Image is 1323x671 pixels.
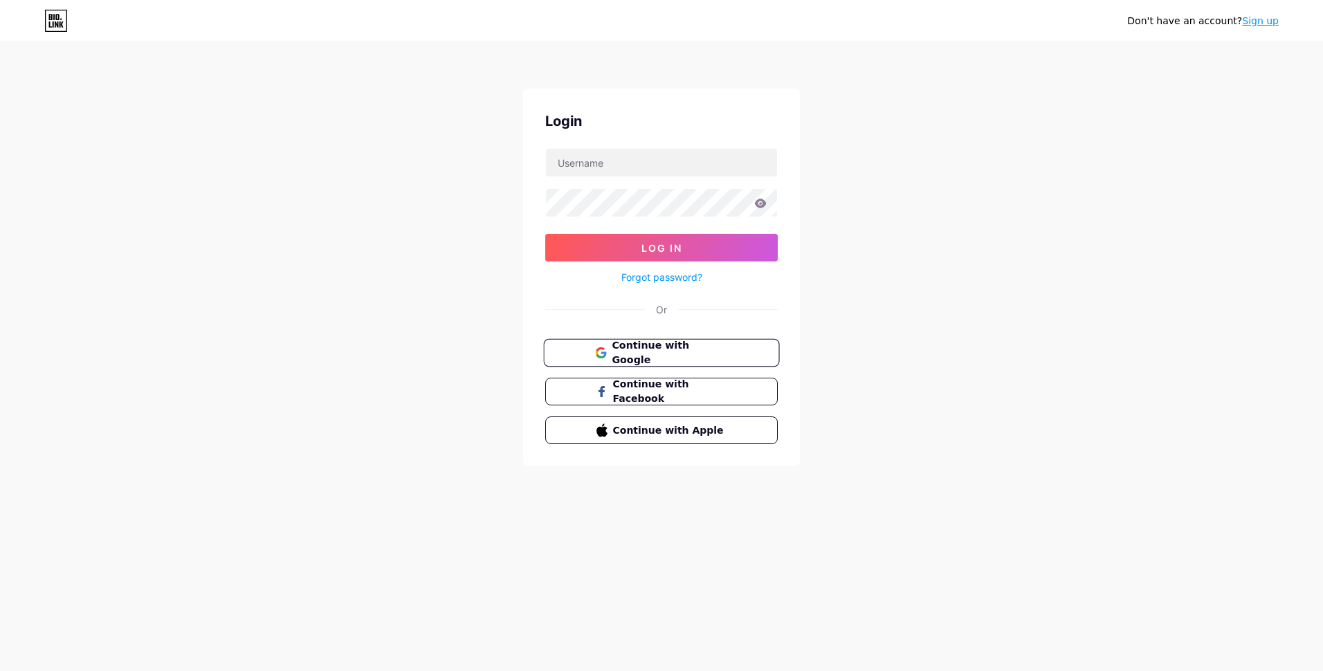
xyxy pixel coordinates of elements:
button: Continue with Google [543,339,779,367]
a: Forgot password? [621,270,702,284]
button: Continue with Facebook [545,378,778,405]
div: Login [545,111,778,131]
a: Continue with Google [545,339,778,367]
span: Log In [641,242,682,254]
span: Continue with Apple [613,423,727,438]
button: Continue with Apple [545,416,778,444]
a: Sign up [1242,15,1279,26]
button: Log In [545,234,778,261]
div: Don't have an account? [1127,14,1279,28]
span: Continue with Google [612,338,727,368]
input: Username [546,149,777,176]
div: Or [656,302,667,317]
span: Continue with Facebook [613,377,727,406]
